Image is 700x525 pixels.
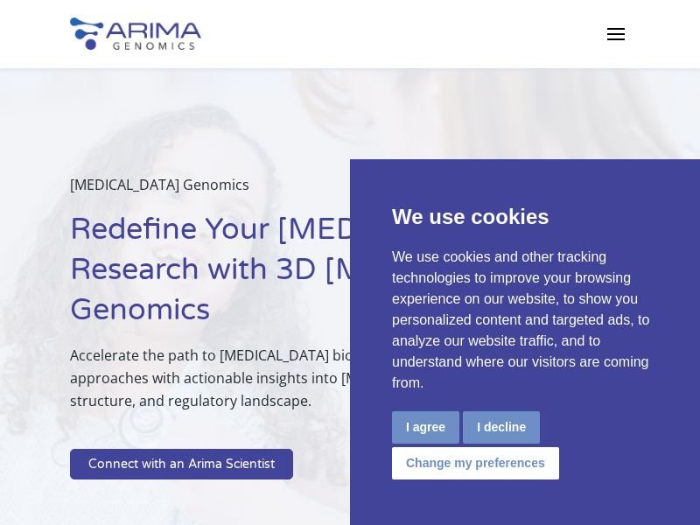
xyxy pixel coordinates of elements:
[70,449,293,480] a: Connect with an Arima Scientist
[70,344,630,426] p: Accelerate the path to [MEDICAL_DATA] biomarker discovery and novel therapeutic approaches with a...
[392,247,658,394] p: We use cookies and other tracking technologies to improve your browsing experience on our website...
[70,173,630,210] p: [MEDICAL_DATA] Genomics
[70,17,201,50] img: Arima-Genomics-logo
[392,411,459,444] button: I agree
[463,411,540,444] button: I decline
[70,210,630,344] h1: Redefine Your [MEDICAL_DATA] Research with 3D [MEDICAL_DATA] Genomics
[392,447,559,479] button: Change my preferences
[392,201,658,233] p: We use cookies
